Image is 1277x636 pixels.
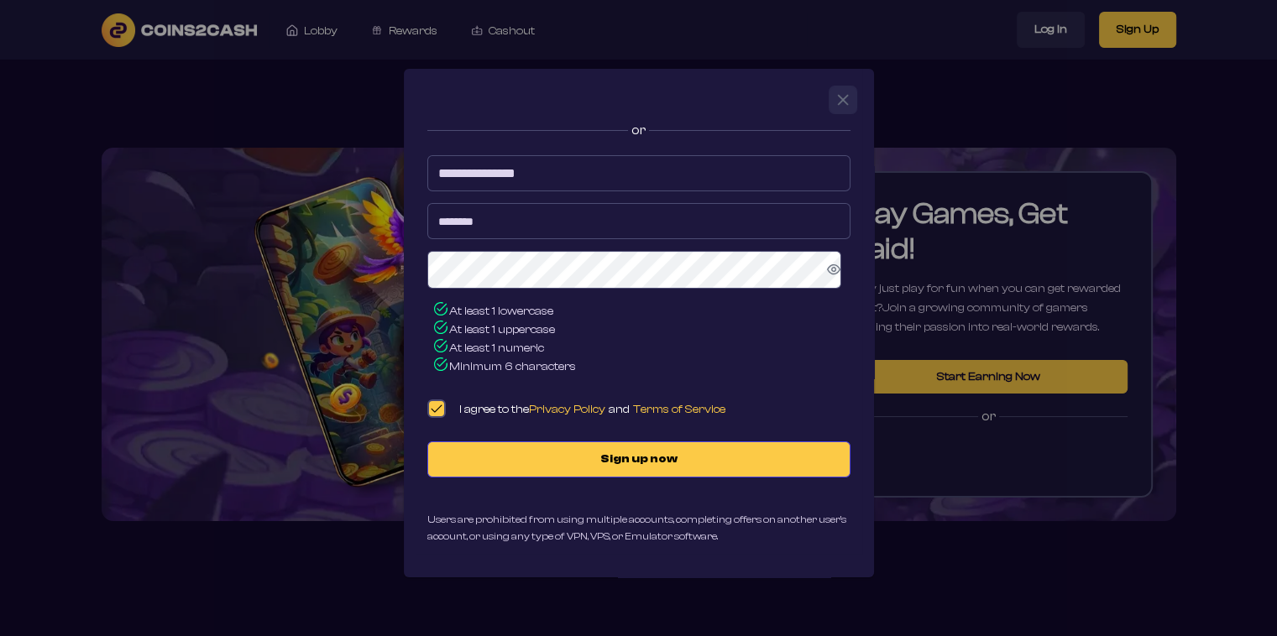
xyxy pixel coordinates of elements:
ya-tr-span: Users are prohibited from using multiple accounts, completing offers on another user's account, o... [427,513,846,541]
ya-tr-span: At least 1 uppercase [449,323,555,336]
ya-tr-span: Privacy Policy [529,403,605,416]
ya-tr-span: At least 1 lowercase [449,305,553,318]
ya-tr-span: or [631,123,646,138]
ya-tr-span: I agree to the [459,403,529,416]
ya-tr-span: At least 1 numeric [449,341,544,355]
ya-tr-span: Minimum 6 characters [449,360,576,373]
ya-tr-span: Terms of Service [633,403,725,416]
svg: Show Password [827,263,840,276]
button: Close [830,86,856,113]
ya-tr-span: and [609,403,630,416]
button: Sign up now [427,441,850,477]
iframe: Кнопка "Войти с аккаунтом Google" [463,72,815,109]
span: Sign up now [445,452,833,467]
